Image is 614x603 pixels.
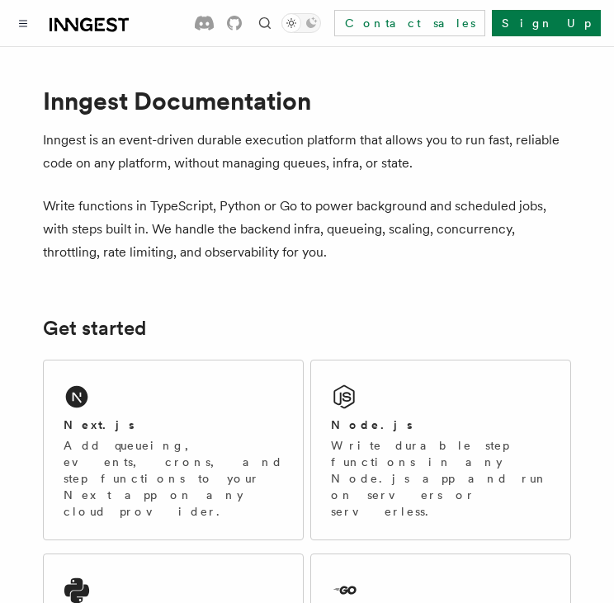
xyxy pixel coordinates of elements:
[43,317,146,340] a: Get started
[255,13,275,33] button: Find something...
[43,129,571,175] p: Inngest is an event-driven durable execution platform that allows you to run fast, reliable code ...
[310,360,571,540] a: Node.jsWrite durable step functions in any Node.js app and run on servers or serverless.
[64,417,135,433] h2: Next.js
[43,195,571,264] p: Write functions in TypeScript, Python or Go to power background and scheduled jobs, with steps bu...
[43,86,571,115] h1: Inngest Documentation
[281,13,321,33] button: Toggle dark mode
[492,10,601,36] a: Sign Up
[334,10,485,36] a: Contact sales
[331,417,413,433] h2: Node.js
[43,360,304,540] a: Next.jsAdd queueing, events, crons, and step functions to your Next app on any cloud provider.
[64,437,283,520] p: Add queueing, events, crons, and step functions to your Next app on any cloud provider.
[13,13,33,33] button: Toggle navigation
[331,437,550,520] p: Write durable step functions in any Node.js app and run on servers or serverless.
